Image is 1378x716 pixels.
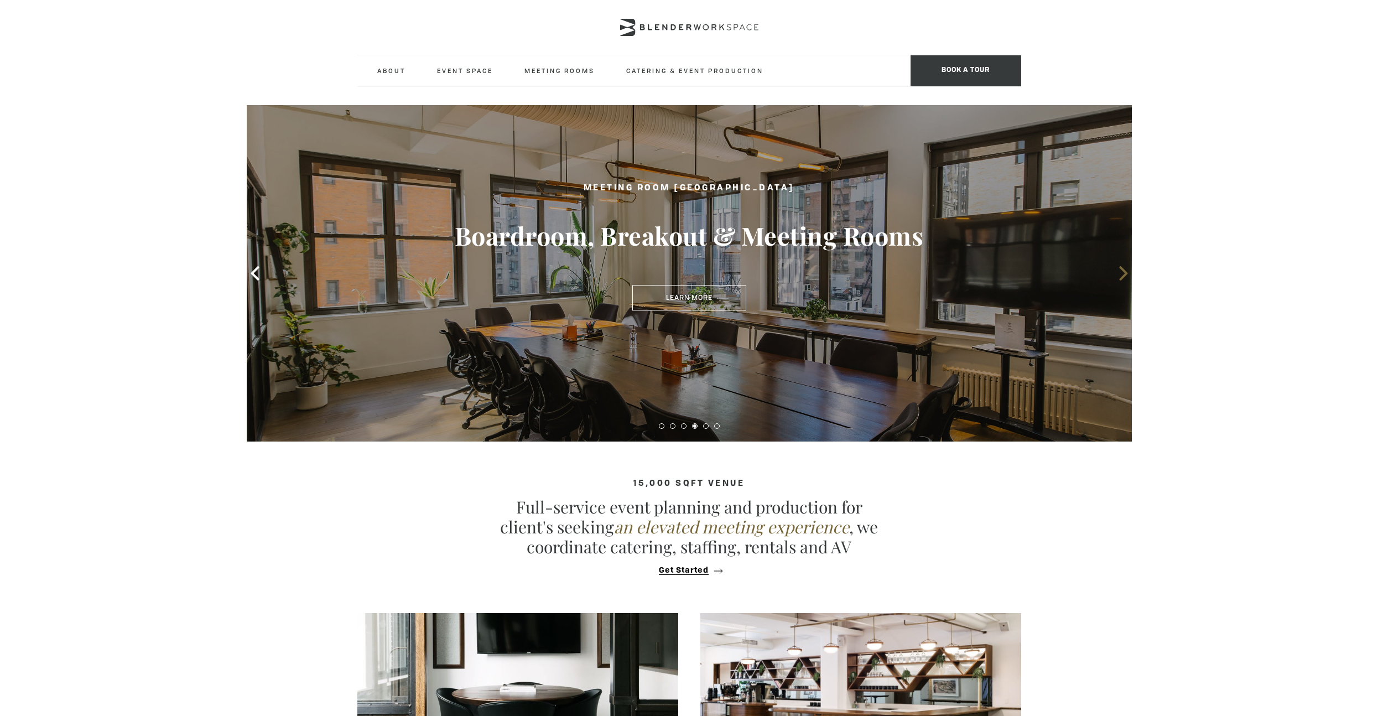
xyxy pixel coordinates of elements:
[656,565,722,575] button: Get Started
[368,55,414,86] a: About
[516,55,604,86] a: Meeting Rooms
[291,221,1088,252] h3: Boardroom, Breakout & Meeting Rooms
[911,55,1021,86] span: Book a tour
[428,55,502,86] a: Event Space
[617,55,772,86] a: Catering & Event Production
[659,567,709,575] span: Get Started
[357,479,1021,489] h4: 15,000 sqft venue
[632,285,746,310] a: Learn More
[614,516,849,538] em: an elevated meeting experience
[1323,663,1378,716] iframe: Chat Widget
[291,182,1088,196] h2: Meeting Room [GEOGRAPHIC_DATA]
[496,497,883,557] p: Full-service event planning and production for client's seeking , we coordinate catering, staffin...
